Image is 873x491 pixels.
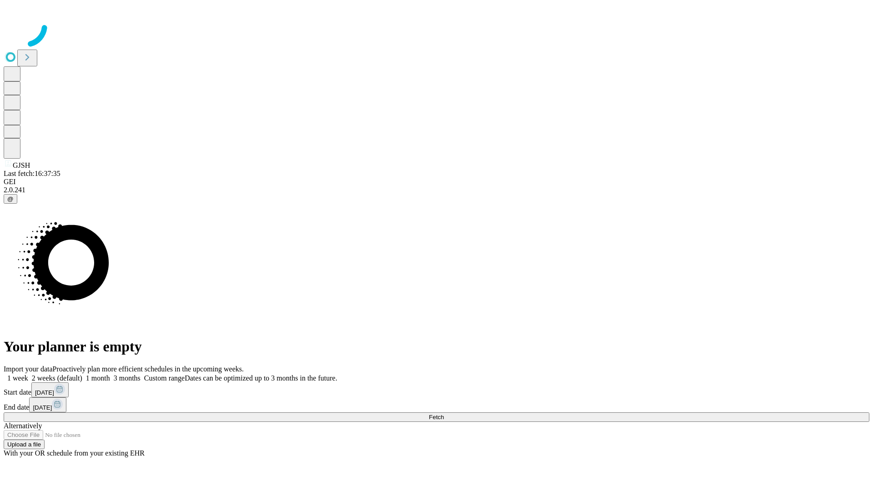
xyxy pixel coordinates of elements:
[4,422,42,430] span: Alternatively
[7,195,14,202] span: @
[86,374,110,382] span: 1 month
[4,412,869,422] button: Fetch
[33,404,52,411] span: [DATE]
[4,170,60,177] span: Last fetch: 16:37:35
[29,397,66,412] button: [DATE]
[429,414,444,421] span: Fetch
[4,365,53,373] span: Import your data
[114,374,140,382] span: 3 months
[32,374,82,382] span: 2 weeks (default)
[7,374,28,382] span: 1 week
[4,194,17,204] button: @
[31,382,69,397] button: [DATE]
[53,365,244,373] span: Proactively plan more efficient schedules in the upcoming weeks.
[4,440,45,449] button: Upload a file
[4,382,869,397] div: Start date
[144,374,185,382] span: Custom range
[4,178,869,186] div: GEI
[35,389,54,396] span: [DATE]
[185,374,337,382] span: Dates can be optimized up to 3 months in the future.
[4,397,869,412] div: End date
[4,449,145,457] span: With your OR schedule from your existing EHR
[4,338,869,355] h1: Your planner is empty
[13,161,30,169] span: GJSH
[4,186,869,194] div: 2.0.241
